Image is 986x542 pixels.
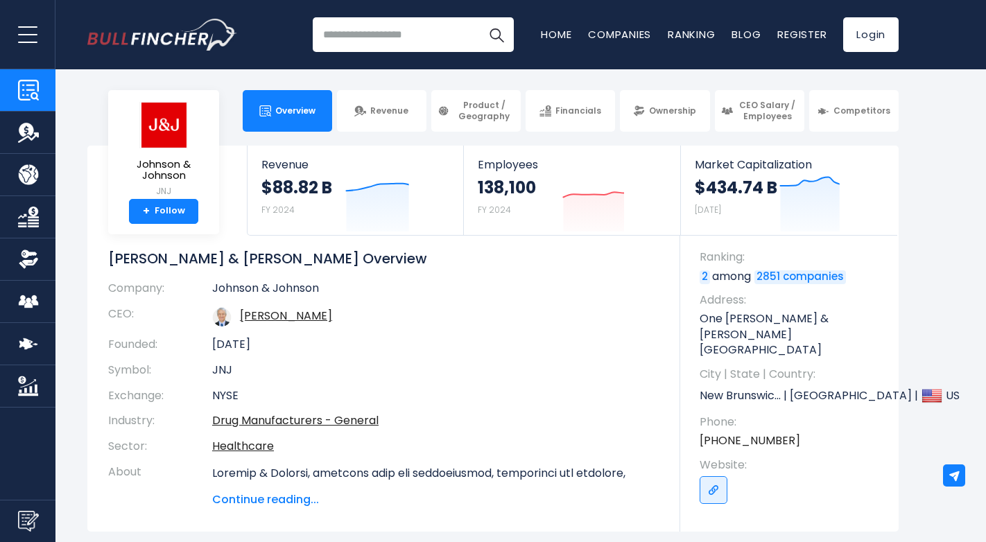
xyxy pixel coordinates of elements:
[275,105,315,116] span: Overview
[240,308,332,324] a: ceo
[18,249,39,270] img: Ownership
[370,105,408,116] span: Revenue
[464,146,680,235] a: Employees 138,100 FY 2024
[108,460,212,508] th: About
[337,90,426,132] a: Revenue
[108,434,212,460] th: Sector:
[700,414,885,430] span: Phone:
[243,90,332,132] a: Overview
[700,367,885,382] span: City | State | Country:
[261,204,295,216] small: FY 2024
[431,90,521,132] a: Product / Geography
[700,250,885,265] span: Ranking:
[212,491,659,508] span: Continue reading...
[700,476,727,504] a: Go to link
[588,27,651,42] a: Companies
[212,383,659,409] td: NYSE
[700,385,885,406] p: New Brunswic... | [GEOGRAPHIC_DATA] | US
[649,105,696,116] span: Ownership
[212,281,659,301] td: Johnson & Johnson
[478,177,536,198] strong: 138,100
[620,90,709,132] a: Ownership
[555,105,601,116] span: Financials
[700,457,885,473] span: Website:
[143,205,150,218] strong: +
[695,158,883,171] span: Market Capitalization
[108,250,659,268] h1: [PERSON_NAME] & [PERSON_NAME] Overview
[478,158,666,171] span: Employees
[108,358,212,383] th: Symbol:
[108,281,212,301] th: Company:
[809,90,899,132] a: Competitors
[695,204,721,216] small: [DATE]
[212,412,379,428] a: Drug Manufacturers - General
[119,101,209,199] a: Johnson & Johnson JNJ
[87,19,236,51] a: Go to homepage
[212,332,659,358] td: [DATE]
[108,383,212,409] th: Exchange:
[843,17,899,52] a: Login
[212,438,274,454] a: Healthcare
[453,100,514,121] span: Product / Geography
[715,90,804,132] a: CEO Salary / Employees
[261,158,449,171] span: Revenue
[541,27,571,42] a: Home
[108,408,212,434] th: Industry:
[777,27,827,42] a: Register
[261,177,332,198] strong: $88.82 B
[695,177,777,198] strong: $434.74 B
[700,270,710,284] a: 2
[212,358,659,383] td: JNJ
[119,159,208,182] span: Johnson & Johnson
[129,199,198,224] a: +Follow
[108,332,212,358] th: Founded:
[700,311,885,358] p: One [PERSON_NAME] & [PERSON_NAME][GEOGRAPHIC_DATA]
[700,292,885,308] span: Address:
[737,100,798,121] span: CEO Salary / Employees
[700,433,800,448] a: [PHONE_NUMBER]
[119,185,208,198] small: JNJ
[478,204,511,216] small: FY 2024
[668,27,715,42] a: Ranking
[681,146,897,235] a: Market Capitalization $434.74 B [DATE]
[108,301,212,332] th: CEO:
[732,27,761,42] a: Blog
[526,90,615,132] a: Financials
[479,17,514,52] button: Search
[212,307,232,326] img: joaquin-duato.jpg
[700,269,885,284] p: among
[833,105,890,116] span: Competitors
[87,19,237,51] img: Bullfincher logo
[754,270,846,284] a: 2851 companies
[248,146,463,235] a: Revenue $88.82 B FY 2024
